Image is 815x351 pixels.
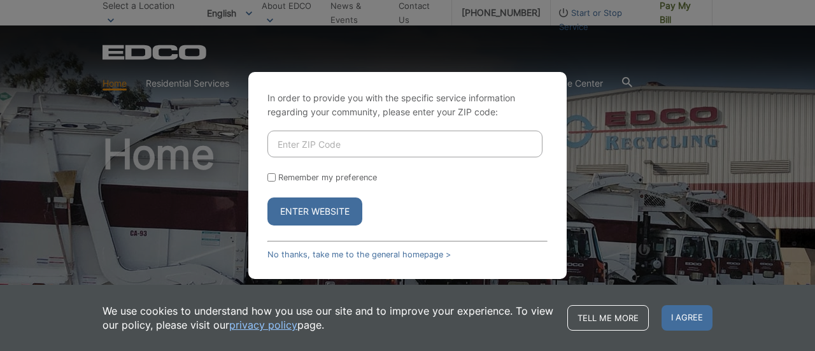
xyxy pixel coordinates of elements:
[103,304,555,332] p: We use cookies to understand how you use our site and to improve your experience. To view our pol...
[662,305,712,331] span: I agree
[267,131,542,157] input: Enter ZIP Code
[267,91,548,119] p: In order to provide you with the specific service information regarding your community, please en...
[278,173,377,182] label: Remember my preference
[267,197,362,226] button: Enter Website
[567,305,649,331] a: Tell me more
[229,318,297,332] a: privacy policy
[267,250,451,259] a: No thanks, take me to the general homepage >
